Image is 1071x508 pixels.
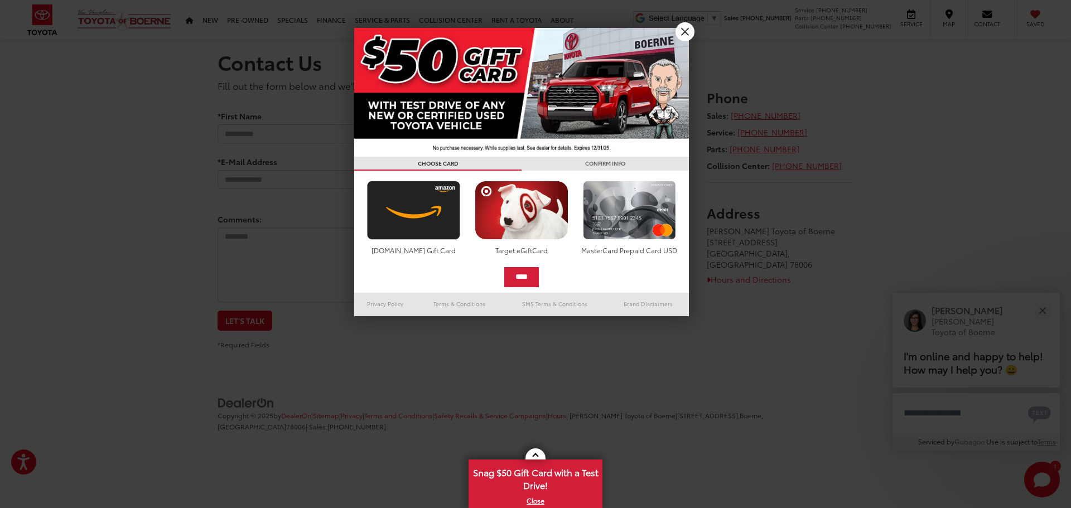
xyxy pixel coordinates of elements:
h3: CHOOSE CARD [354,157,522,171]
a: Brand Disclaimers [607,297,689,311]
h3: CONFIRM INFO [522,157,689,171]
div: Target eGiftCard [472,245,571,255]
a: Privacy Policy [354,297,417,311]
div: MasterCard Prepaid Card USD [580,245,679,255]
img: 42635_top_851395.jpg [354,28,689,157]
img: mastercard.png [580,181,679,240]
a: Terms & Conditions [417,297,502,311]
span: Snag $50 Gift Card with a Test Drive! [470,461,601,495]
img: targetcard.png [472,181,571,240]
div: [DOMAIN_NAME] Gift Card [364,245,463,255]
a: SMS Terms & Conditions [502,297,607,311]
img: amazoncard.png [364,181,463,240]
